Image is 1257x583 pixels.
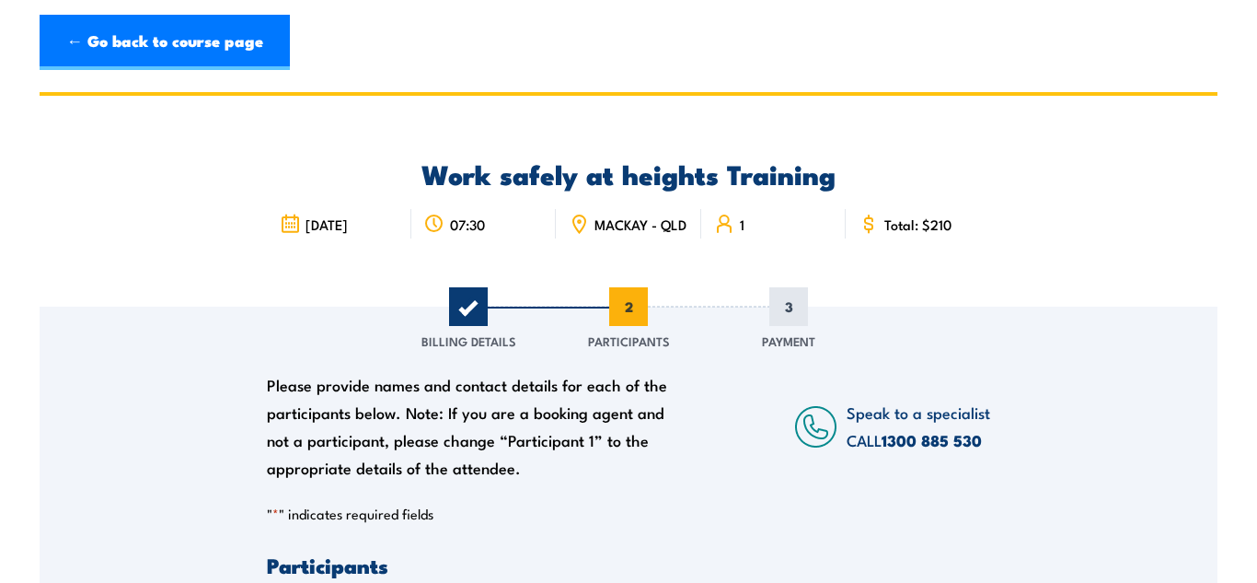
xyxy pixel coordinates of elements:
span: [DATE] [306,216,348,232]
a: 1300 885 530 [882,428,982,452]
span: Payment [762,332,815,350]
h2: Work safely at heights Training [267,161,991,185]
h3: Participants [267,554,991,576]
span: Total: $210 [884,216,951,232]
div: Please provide names and contact details for each of the participants below. Note: If you are a b... [267,371,685,482]
span: 07:30 [450,216,485,232]
p: " " indicates required fields [267,505,991,523]
span: 1 [449,287,488,326]
span: Participants [588,332,670,350]
span: 1 [740,216,744,232]
span: MACKAY - QLD [594,216,686,232]
span: 2 [609,287,648,326]
a: ← Go back to course page [40,15,290,70]
span: Billing Details [421,332,516,350]
span: Speak to a specialist CALL [847,401,990,451]
span: 3 [769,287,808,326]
